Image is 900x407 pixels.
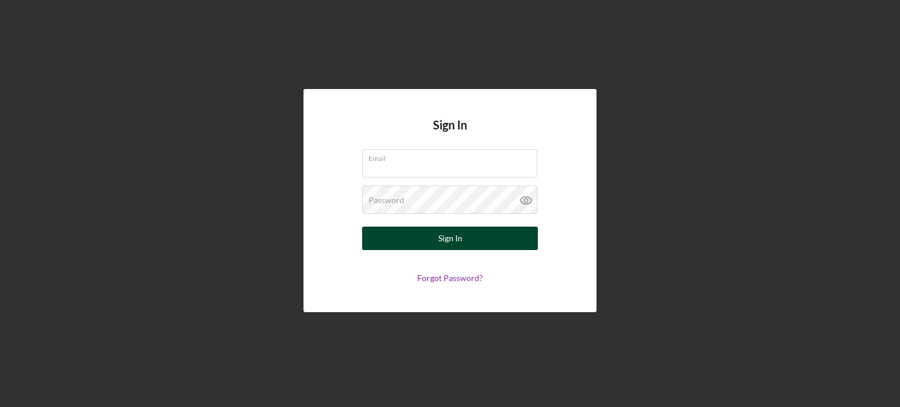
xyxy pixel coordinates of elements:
h4: Sign In [433,118,467,149]
div: Sign In [438,227,462,250]
button: Sign In [362,227,538,250]
label: Email [369,150,537,163]
a: Forgot Password? [417,273,483,283]
label: Password [369,196,404,205]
